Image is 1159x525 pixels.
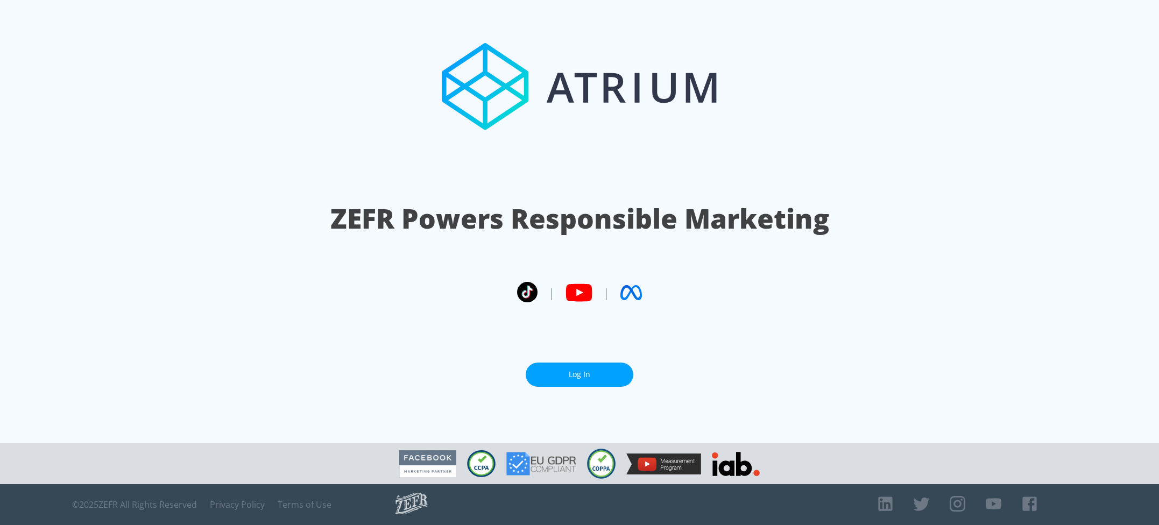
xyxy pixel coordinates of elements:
[548,285,555,301] span: |
[626,453,701,474] img: YouTube Measurement Program
[278,499,331,510] a: Terms of Use
[330,200,829,237] h1: ZEFR Powers Responsible Marketing
[603,285,610,301] span: |
[72,499,197,510] span: © 2025 ZEFR All Rights Reserved
[526,363,633,387] a: Log In
[467,450,496,477] img: CCPA Compliant
[587,449,616,479] img: COPPA Compliant
[210,499,265,510] a: Privacy Policy
[506,452,576,476] img: GDPR Compliant
[399,450,456,478] img: Facebook Marketing Partner
[712,452,760,476] img: IAB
